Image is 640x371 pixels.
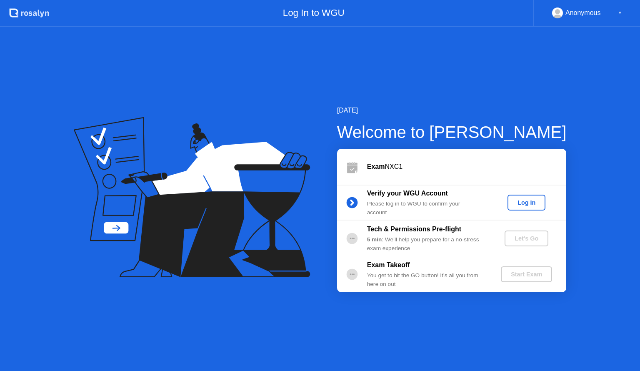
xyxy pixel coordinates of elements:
div: Let's Go [508,235,545,242]
div: : We’ll help you prepare for a no-stress exam experience [367,236,487,253]
div: ▼ [618,8,622,18]
b: Verify your WGU Account [367,190,448,197]
div: Welcome to [PERSON_NAME] [337,120,567,145]
div: You get to hit the GO button! It’s all you from here on out [367,271,487,288]
b: Exam [367,163,385,170]
div: [DATE] [337,105,567,115]
div: Anonymous [565,8,601,18]
b: Exam Takeoff [367,261,410,268]
div: Please log in to WGU to confirm your account [367,200,487,217]
b: Tech & Permissions Pre-flight [367,226,461,233]
div: NXC1 [367,162,566,172]
div: Start Exam [504,271,549,278]
b: 5 min [367,236,382,243]
div: Log In [511,199,542,206]
button: Start Exam [501,266,552,282]
button: Let's Go [505,231,548,246]
button: Log In [507,195,545,211]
